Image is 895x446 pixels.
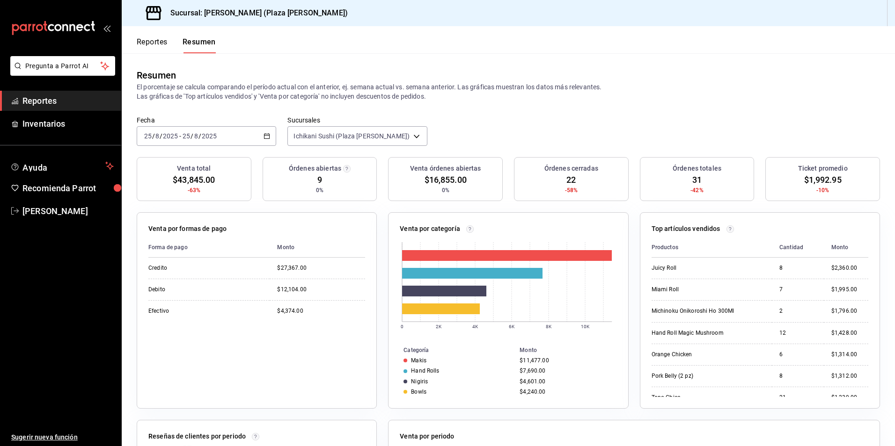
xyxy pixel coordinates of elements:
[520,357,613,364] div: $11,477.00
[779,264,816,272] div: 8
[163,7,348,19] h3: Sucursal: [PERSON_NAME] (Plaza [PERSON_NAME])
[194,132,198,140] input: --
[652,264,745,272] div: Juicy Roll
[652,224,720,234] p: Top artículos vendidos
[509,324,515,329] text: 6K
[779,351,816,359] div: 6
[520,378,613,385] div: $4,601.00
[520,388,613,395] div: $4,240.00
[831,264,868,272] div: $2,360.00
[652,329,745,337] div: Hand Roll Magic Mushroom
[277,286,365,294] div: $12,104.00
[162,132,178,140] input: ----
[411,367,439,374] div: Hand Rolls
[287,117,427,123] label: Sucursales
[779,307,816,315] div: 2
[160,132,162,140] span: /
[411,388,426,395] div: Bowls
[182,132,191,140] input: --
[137,117,276,123] label: Fecha
[546,324,552,329] text: 8K
[148,432,246,441] p: Reseñas de clientes por periodo
[652,286,745,294] div: Miami Roll
[148,264,242,272] div: Credito
[270,237,365,258] th: Monto
[22,205,114,217] span: [PERSON_NAME]
[22,117,114,130] span: Inventarios
[148,224,227,234] p: Venta por formas de pago
[155,132,160,140] input: --
[277,264,365,272] div: $27,367.00
[289,164,341,173] h3: Órdenes abiertas
[425,173,467,186] span: $16,855.00
[652,394,745,402] div: Topo Chico
[10,56,115,76] button: Pregunta a Parrot AI
[198,132,201,140] span: /
[7,68,115,78] a: Pregunta a Parrot AI
[692,173,702,186] span: 31
[173,173,215,186] span: $43,845.00
[831,394,868,402] div: $1,239.00
[652,372,745,380] div: Pork Belly (2 pz)
[411,378,428,385] div: Nigiris
[316,186,323,194] span: 0%
[22,182,114,194] span: Recomienda Parrot
[779,372,816,380] div: 8
[520,367,613,374] div: $7,690.00
[831,329,868,337] div: $1,428.00
[317,173,322,186] span: 9
[137,82,880,101] p: El porcentaje se calcula comparando el período actual con el anterior, ej. semana actual vs. sema...
[411,357,426,364] div: Makis
[401,324,403,329] text: 0
[25,61,101,71] span: Pregunta a Parrot AI
[779,286,816,294] div: 7
[389,345,516,355] th: Categoría
[442,186,449,194] span: 0%
[566,173,576,186] span: 22
[144,132,152,140] input: --
[652,237,772,258] th: Productos
[565,186,578,194] span: -58%
[148,286,242,294] div: Debito
[400,432,454,441] p: Venta por periodo
[436,324,442,329] text: 2K
[188,186,201,194] span: -63%
[293,131,410,141] span: Ichikani Sushi (Plaza [PERSON_NAME])
[798,164,848,173] h3: Ticket promedio
[137,37,216,53] div: navigation tabs
[22,160,102,172] span: Ayuda
[148,307,242,315] div: Efectivo
[137,68,176,82] div: Resumen
[772,237,824,258] th: Cantidad
[824,237,868,258] th: Monto
[804,173,842,186] span: $1,992.95
[831,372,868,380] div: $1,312.00
[652,351,745,359] div: Orange Chicken
[152,132,155,140] span: /
[11,432,114,442] span: Sugerir nueva función
[581,324,590,329] text: 10K
[816,186,829,194] span: -10%
[191,132,193,140] span: /
[148,237,270,258] th: Forma de pago
[831,286,868,294] div: $1,995.00
[22,94,114,107] span: Reportes
[779,394,816,402] div: 21
[201,132,217,140] input: ----
[831,307,868,315] div: $1,796.00
[831,351,868,359] div: $1,314.00
[779,329,816,337] div: 12
[277,307,365,315] div: $4,374.00
[652,307,745,315] div: Michinoku Onikoroshi Ho 300Ml
[690,186,704,194] span: -42%
[673,164,721,173] h3: Órdenes totales
[179,132,181,140] span: -
[183,37,216,53] button: Resumen
[400,224,460,234] p: Venta por categoría
[410,164,481,173] h3: Venta órdenes abiertas
[516,345,628,355] th: Monto
[137,37,168,53] button: Reportes
[472,324,478,329] text: 4K
[544,164,598,173] h3: Órdenes cerradas
[177,164,211,173] h3: Venta total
